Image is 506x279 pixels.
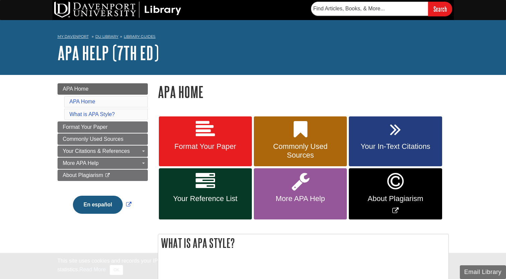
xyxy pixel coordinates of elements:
button: Close [110,265,123,275]
span: More APA Help [63,160,99,166]
a: My Davenport [58,34,89,39]
h1: APA Home [158,83,449,100]
a: Commonly Used Sources [58,133,148,145]
a: Your In-Text Citations [349,116,442,167]
span: Your Citations & References [63,148,130,154]
a: APA Help (7th Ed) [58,42,159,63]
a: Link opens in new window [349,168,442,219]
a: Format Your Paper [159,116,252,167]
a: About Plagiarism [58,170,148,181]
span: Your Reference List [164,194,247,203]
a: What is APA Style? [70,111,115,117]
span: Format Your Paper [63,124,108,130]
a: Format Your Paper [58,121,148,133]
form: Searches DU Library's articles, books, and more [311,2,452,16]
span: Commonly Used Sources [63,136,123,142]
a: Your Citations & References [58,146,148,157]
span: Commonly Used Sources [259,142,342,160]
span: Format Your Paper [164,142,247,151]
img: DU Library [54,2,181,18]
input: Search [428,2,452,16]
button: Email Library [460,265,506,279]
span: About Plagiarism [354,194,437,203]
div: This site uses cookies and records your IP address for usage statistics. Additionally, we use Goo... [58,257,449,275]
a: Library Guides [124,34,156,39]
span: More APA Help [259,194,342,203]
a: APA Home [58,83,148,95]
a: DU Library [95,34,118,39]
i: This link opens in a new window [105,173,110,178]
a: More APA Help [254,168,347,219]
a: Your Reference List [159,168,252,219]
span: Your In-Text Citations [354,142,437,151]
button: En español [73,196,123,214]
span: APA Home [63,86,89,92]
div: Guide Page Menu [58,83,148,225]
input: Find Articles, Books, & More... [311,2,428,16]
nav: breadcrumb [58,32,449,43]
a: APA Home [70,99,95,104]
span: About Plagiarism [63,172,103,178]
a: Commonly Used Sources [254,116,347,167]
a: More APA Help [58,158,148,169]
h2: What is APA Style? [158,234,448,252]
a: Link opens in new window [71,202,133,207]
a: Read More [79,267,106,272]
